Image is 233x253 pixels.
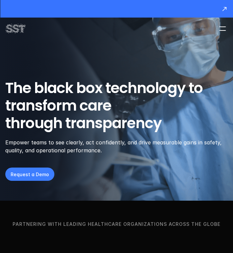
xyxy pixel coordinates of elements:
a: Request a Demo [5,168,54,181]
p: Partnering with leading healthcare organizations across the globe [5,221,228,228]
p: Request a Demo [11,171,49,178]
h1: The black box technology to transform care through transparency [5,79,228,132]
p: Empower teams to see clearly, act confidently, and drive measurable gains in safety, quality, and... [5,138,228,154]
img: SST logo [5,23,25,34]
